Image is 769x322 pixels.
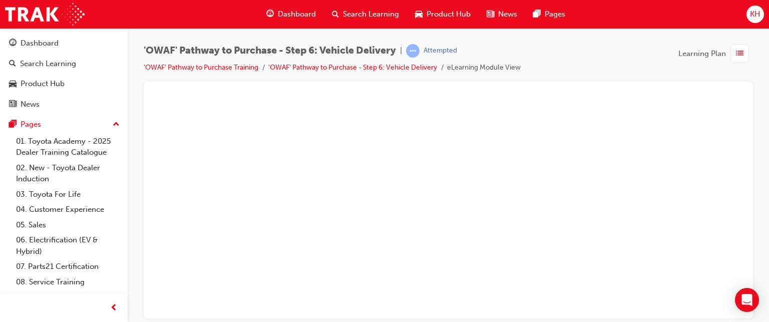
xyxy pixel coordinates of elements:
div: News [21,99,40,110]
button: Learning Plan [678,44,753,63]
span: News [498,9,517,20]
span: car-icon [415,8,423,21]
span: search-icon [9,60,16,69]
span: search-icon [332,8,339,21]
a: 02. New - Toyota Dealer Induction [12,160,124,187]
button: Pages [4,115,124,134]
a: Product Hub [4,75,124,93]
span: list-icon [736,48,743,60]
span: up-icon [113,118,120,131]
span: guage-icon [9,39,17,48]
a: 06. Electrification (EV & Hybrid) [12,232,124,259]
div: Dashboard [21,38,59,49]
span: pages-icon [9,120,17,129]
a: 'OWAF' Pathway to Purchase Training [144,63,258,72]
span: guage-icon [266,8,274,21]
span: car-icon [9,80,17,89]
span: 'OWAF' Pathway to Purchase - Step 6: Vehicle Delivery [144,45,396,57]
a: 05. Sales [12,217,124,233]
span: news-icon [9,100,17,109]
span: news-icon [487,8,494,21]
a: 01. Toyota Academy - 2025 Dealer Training Catalogue [12,134,124,160]
a: car-iconProduct Hub [407,4,479,25]
li: eLearning Module View [447,62,521,74]
a: guage-iconDashboard [258,4,324,25]
a: 'OWAF' Pathway to Purchase - Step 6: Vehicle Delivery [268,63,437,72]
button: KH [746,6,764,23]
span: pages-icon [533,8,541,21]
a: 07. Parts21 Certification [12,259,124,274]
span: | [400,45,402,57]
a: News [4,95,124,114]
a: 03. Toyota For Life [12,187,124,202]
span: Search Learning [343,9,399,20]
span: Product Hub [427,9,471,20]
span: prev-icon [110,302,118,314]
a: Search Learning [4,55,124,73]
div: Pages [21,119,41,130]
span: learningRecordVerb_ATTEMPT-icon [406,44,420,58]
a: 08. Service Training [12,274,124,290]
span: Pages [545,9,565,20]
div: Attempted [424,46,457,56]
button: DashboardSearch LearningProduct HubNews [4,32,124,115]
a: 09. Technical Training [12,289,124,305]
a: Dashboard [4,34,124,53]
a: search-iconSearch Learning [324,4,407,25]
a: 04. Customer Experience [12,202,124,217]
img: Trak [5,3,85,26]
div: Open Intercom Messenger [735,288,759,312]
div: Product Hub [21,78,65,90]
span: Learning Plan [678,48,726,60]
a: pages-iconPages [525,4,573,25]
div: Search Learning [20,58,76,70]
a: news-iconNews [479,4,525,25]
span: KH [750,9,760,20]
span: Dashboard [278,9,316,20]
